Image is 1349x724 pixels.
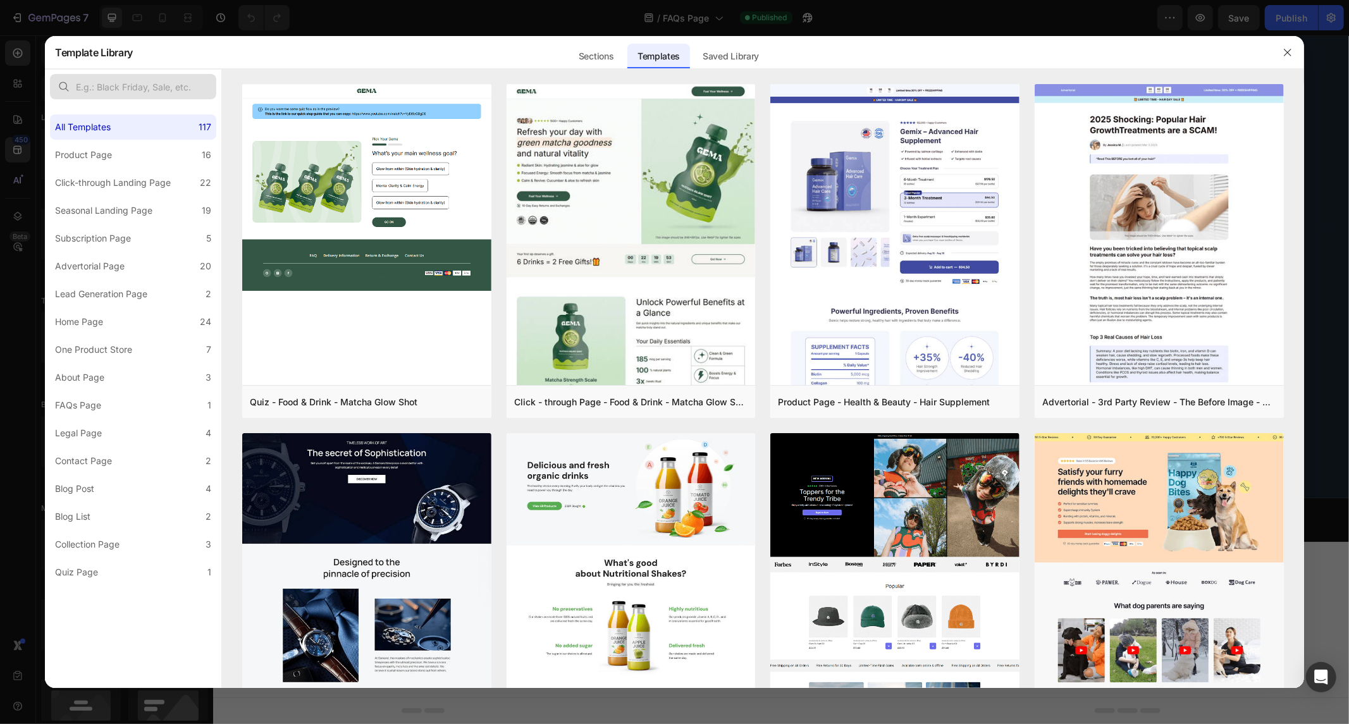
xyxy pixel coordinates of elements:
div: 24 [200,314,211,329]
div: Sections [569,44,624,69]
input: Your Name [188,262,564,292]
div: Click - through Page - Food & Drink - Matcha Glow Shot [514,395,748,410]
div: Collection Page [55,537,120,552]
div: Advertorial - 3rd Party Review - The Before Image - Hair Supplement [1042,395,1276,410]
div: Click-through Landing Page [55,175,171,190]
div: 22 [200,175,211,190]
h2: Template Library [55,36,133,69]
span: then drag & drop elements [614,569,708,580]
img: quiz-1.png [242,84,491,291]
div: One Product Store [55,342,132,357]
div: Quiz Page [55,565,98,580]
div: Contact Page [55,453,112,469]
div: 4 [206,426,211,441]
div: FAQs Page [55,398,101,413]
div: Seasonal Landing Page [55,203,152,218]
div: Blog Post [55,481,94,496]
div: 19 [202,203,211,218]
div: 3 [206,537,211,552]
div: 1 [207,398,211,413]
div: 7 [206,342,211,357]
input: Your Email [573,262,948,292]
div: Product Page - Health & Beauty - Hair Supplement [778,395,990,410]
div: Product Page [55,147,112,163]
p: Can i add new games? [201,82,306,95]
p: Are the contents the same in both versions? [201,19,412,32]
div: Subscription Page [55,231,131,246]
div: 20 [200,259,211,274]
div: Choose templates [432,553,508,567]
div: 2 [206,509,211,524]
p: Is multiplayer possible? [590,144,701,157]
div: 3 [206,370,211,385]
div: Add blank section [624,553,701,567]
div: Advertorial Page [55,259,125,274]
div: Home Page [55,314,103,329]
span: inspired by CRO experts [426,569,512,580]
div: Open Intercom Messenger [1306,662,1336,692]
div: 4 [206,481,211,496]
div: 16 [202,147,211,163]
div: All Templates [55,120,111,135]
p: What languages are supported? [590,19,742,32]
div: About Page [55,370,104,385]
div: Generate layout [531,553,598,567]
div: Lead Generation Page [55,286,147,302]
div: Saved Library [693,44,769,69]
span: from URL or image [529,569,597,580]
div: Legal Page [55,426,102,441]
input: E.g.: Black Friday, Sale, etc. [50,74,216,99]
div: Templates [627,44,690,69]
button: Send Message [188,402,947,433]
div: 2 [206,286,211,302]
div: 2 [206,453,211,469]
p: Is it plug and play? [590,82,677,95]
div: 5 [206,231,211,246]
div: Quiz - Food & Drink - Matcha Glow Shot [250,395,417,410]
div: 117 [199,120,211,135]
p: Publish the page to see the content. [188,473,947,486]
p: Do I need an internet connection? [201,144,363,157]
div: 1 [207,565,211,580]
span: No worries - just drop us a message [465,235,670,247]
span: Add section [538,525,598,538]
div: Blog List [55,509,90,524]
span: Still got questions? [476,209,661,231]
